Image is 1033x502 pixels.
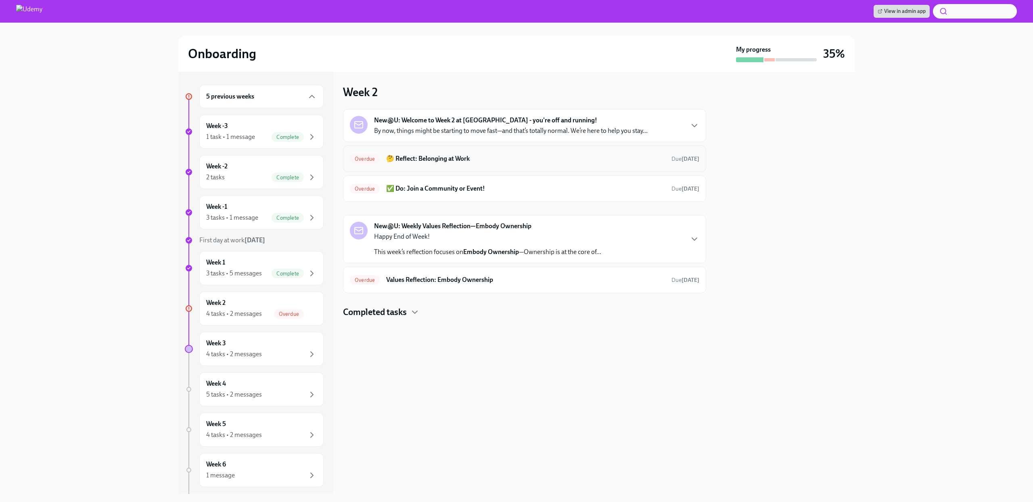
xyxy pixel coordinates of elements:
[199,236,265,244] span: First day at work
[350,273,699,286] a: OverdueValues Reflection: Embody OwnershipDue[DATE]
[374,248,601,256] p: This week’s reflection focuses on —Ownership is at the core of...
[206,420,226,428] h6: Week 5
[671,277,699,284] span: Due
[272,134,304,140] span: Complete
[185,453,324,487] a: Week 61 message
[206,390,262,399] div: 5 tasks • 2 messages
[823,46,845,61] h3: 35%
[185,155,324,189] a: Week -22 tasksComplete
[185,236,324,245] a: First day at work[DATE]
[386,184,665,193] h6: ✅ Do: Join a Community or Event!
[343,306,407,318] h4: Completed tasks
[272,174,304,181] span: Complete
[185,332,324,366] a: Week 34 tasks • 2 messages
[206,213,258,222] div: 3 tasks • 1 message
[671,155,699,162] span: Due
[185,413,324,447] a: Week 54 tasks • 2 messages
[682,155,699,162] strong: [DATE]
[199,85,324,108] div: 5 previous weeks
[272,271,304,277] span: Complete
[206,269,262,278] div: 3 tasks • 5 messages
[206,202,227,211] h6: Week -1
[374,232,601,241] p: Happy End of Week!
[350,186,380,192] span: Overdue
[206,298,226,307] h6: Week 2
[245,236,265,244] strong: [DATE]
[188,46,256,62] h2: Onboarding
[206,92,254,101] h6: 5 previous weeks
[350,182,699,195] a: Overdue✅ Do: Join a Community or Event!Due[DATE]
[206,162,228,171] h6: Week -2
[206,132,255,141] div: 1 task • 1 message
[206,258,225,267] h6: Week 1
[206,350,262,359] div: 4 tasks • 2 messages
[682,277,699,284] strong: [DATE]
[671,276,699,284] span: September 21st, 2025 10:00
[206,471,235,480] div: 1 message
[185,251,324,285] a: Week 13 tasks • 5 messagesComplete
[671,185,699,192] span: Due
[350,156,380,162] span: Overdue
[206,339,226,348] h6: Week 3
[374,116,597,125] strong: New@U: Welcome to Week 2 at [GEOGRAPHIC_DATA] - you're off and running!
[185,292,324,326] a: Week 24 tasks • 2 messagesOverdue
[386,275,665,284] h6: Values Reflection: Embody Ownership
[874,5,930,18] a: View in admin app
[206,309,262,318] div: 4 tasks • 2 messages
[350,152,699,165] a: Overdue🤔 Reflect: Belonging at WorkDue[DATE]
[878,7,926,15] span: View in admin app
[343,85,378,99] h3: Week 2
[206,379,226,388] h6: Week 4
[272,215,304,221] span: Complete
[736,45,771,54] strong: My progress
[343,306,706,318] div: Completed tasks
[206,460,226,469] h6: Week 6
[671,185,699,193] span: September 20th, 2025 10:00
[185,372,324,406] a: Week 45 tasks • 2 messages
[16,5,42,18] img: Udemy
[671,155,699,163] span: September 20th, 2025 10:00
[206,431,262,439] div: 4 tasks • 2 messages
[206,122,228,130] h6: Week -3
[185,195,324,229] a: Week -13 tasks • 1 messageComplete
[206,173,225,182] div: 2 tasks
[374,222,531,231] strong: New@U: Weekly Values Reflection—Embody Ownership
[274,311,304,317] span: Overdue
[350,277,380,283] span: Overdue
[386,154,665,163] h6: 🤔 Reflect: Belonging at Work
[185,115,324,149] a: Week -31 task • 1 messageComplete
[374,126,648,135] p: By now, things might be starting to move fast—and that’s totally normal. We’re here to help you s...
[682,185,699,192] strong: [DATE]
[463,248,519,256] strong: Embody Ownership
